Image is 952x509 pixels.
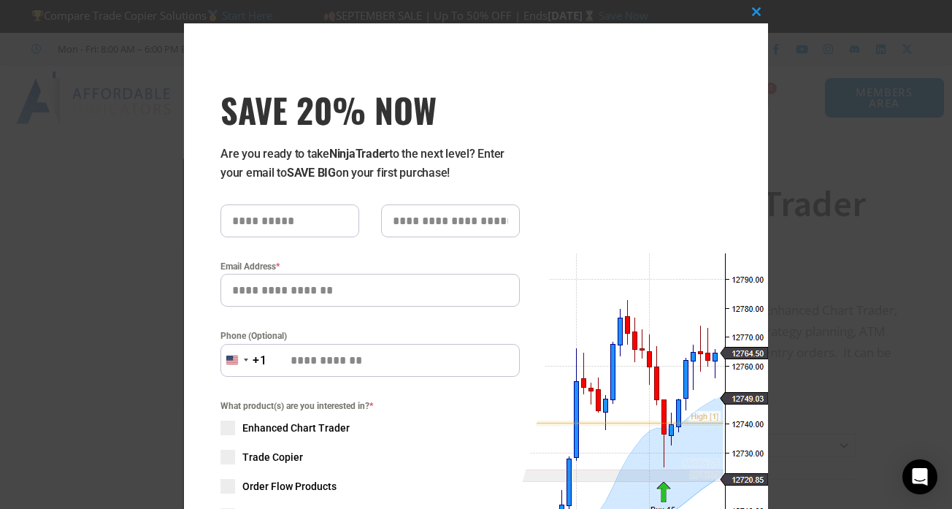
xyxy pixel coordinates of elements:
label: Enhanced Chart Trader [220,421,520,435]
span: What product(s) are you interested in? [220,399,520,413]
label: Order Flow Products [220,479,520,494]
span: Order Flow Products [242,479,337,494]
label: Email Address [220,259,520,274]
h3: SAVE 20% NOW [220,89,520,130]
strong: SAVE BIG [287,166,336,180]
strong: NinjaTrader [329,147,389,161]
label: Phone (Optional) [220,329,520,343]
button: Selected country [220,344,267,377]
span: Trade Copier [242,450,303,464]
label: Trade Copier [220,450,520,464]
span: Enhanced Chart Trader [242,421,350,435]
div: Open Intercom Messenger [902,459,937,494]
p: Are you ready to take to the next level? Enter your email to on your first purchase! [220,145,520,183]
div: +1 [253,351,267,370]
